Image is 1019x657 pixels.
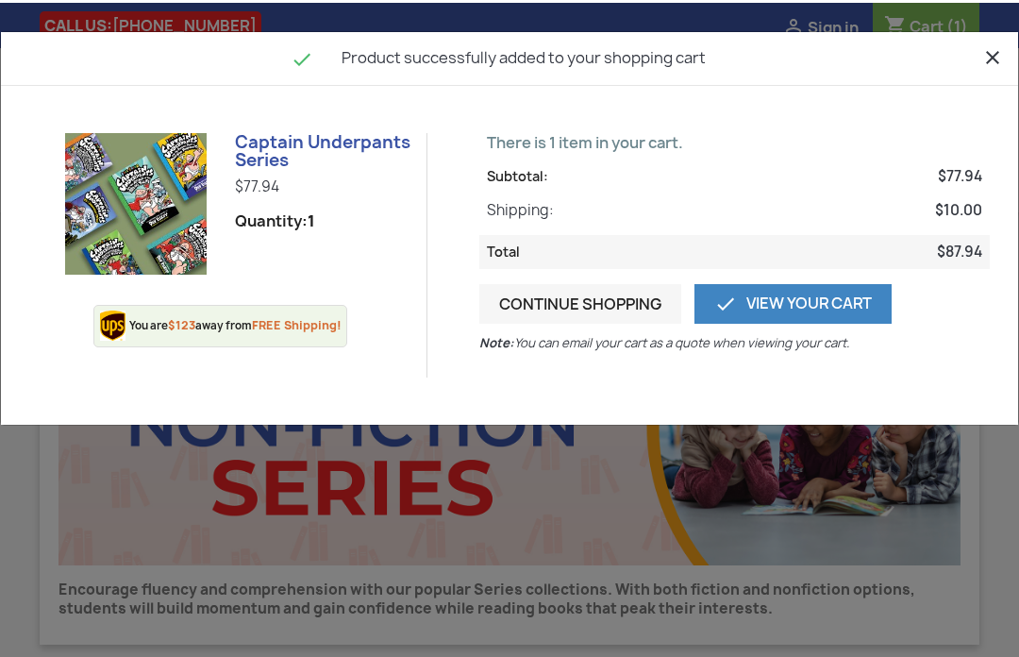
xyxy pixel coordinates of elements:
[235,209,315,227] span: Quantity:
[479,281,681,321] button: Continue shopping
[487,198,554,217] span: Shipping:
[100,308,129,338] img: ups.png
[15,43,1004,68] h4: Product successfully added to your shopping cart
[981,43,1004,66] i: close
[935,198,982,217] span: $10.00
[487,240,520,259] span: Total
[937,240,982,259] span: $87.94
[252,314,342,330] span: FREE Shipping!
[479,330,514,349] b: Note:
[981,42,1004,66] button: Close
[168,314,195,330] span: $123
[479,330,857,349] p: You can email your cart as a quote when viewing your cart.
[694,281,892,321] a: View Your Cart
[714,290,737,312] i: 
[235,130,412,168] h6: Captain Underpants Series
[479,130,990,149] p: There is 1 item in your cart.
[65,130,207,272] img: Captain Underpants Series
[291,45,313,68] i: 
[308,208,315,228] strong: 1
[235,175,412,194] p: $77.94
[129,313,342,332] div: You are away from
[487,164,548,183] span: Subtotal:
[938,164,982,183] span: $77.94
